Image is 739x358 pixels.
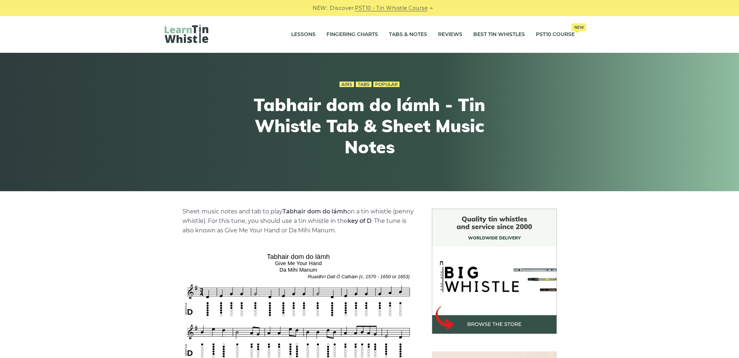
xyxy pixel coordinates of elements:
a: Reviews [438,25,462,44]
h1: Tabhair dom do lámh - Tin Whistle Tab & Sheet Music Notes [236,94,503,157]
strong: key of D [348,217,371,224]
a: Lessons [291,25,316,44]
img: BigWhistle Tin Whistle Store [432,209,557,334]
a: PST10 CourseNew [536,25,575,44]
p: Sheet music notes and tab to play on a tin whistle (penny whistle). For this tune, you should use... [182,207,414,235]
a: Tabs & Notes [389,25,427,44]
a: Airs [340,82,354,87]
strong: Tabhair dom do lámh [282,208,347,215]
img: LearnTinWhistle.com [165,24,208,43]
a: Best Tin Whistles [473,25,525,44]
a: Popular [373,82,399,87]
a: Tabs [356,82,371,87]
span: New [571,23,586,31]
a: Fingering Charts [326,25,378,44]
